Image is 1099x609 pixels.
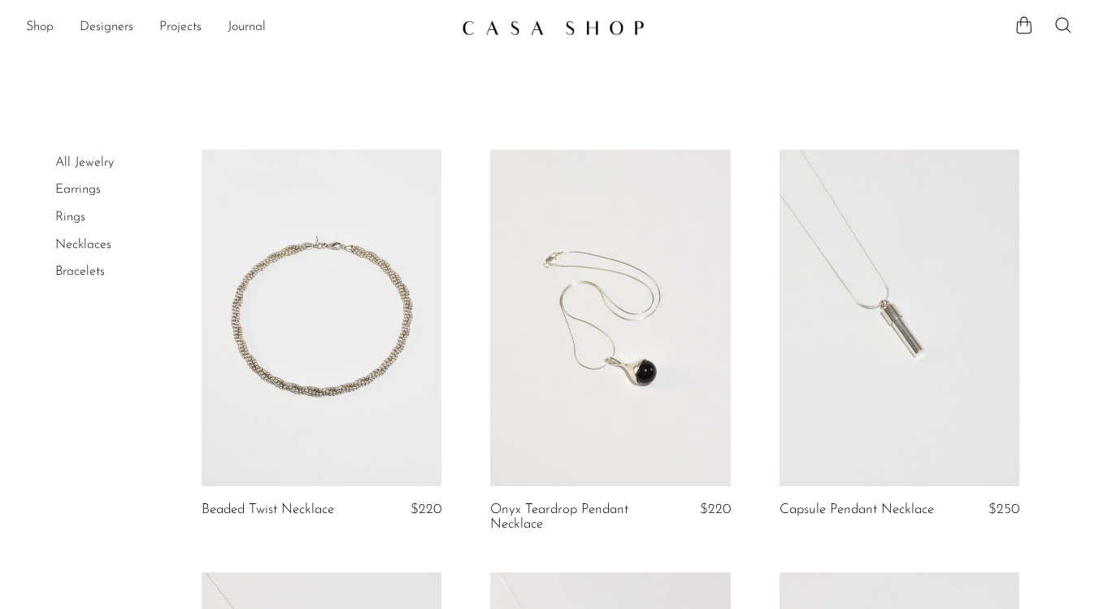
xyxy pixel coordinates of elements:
a: Capsule Pendant Necklace [780,502,934,517]
a: Earrings [55,183,101,196]
span: $250 [988,502,1019,516]
a: All Jewelry [55,156,114,169]
a: Designers [80,17,133,38]
nav: Desktop navigation [26,14,449,41]
span: $220 [700,502,731,516]
a: Beaded Twist Necklace [202,502,334,517]
a: Rings [55,211,85,224]
a: Onyx Teardrop Pendant Necklace [490,502,649,533]
a: Projects [159,17,202,38]
a: Journal [228,17,266,38]
span: $220 [410,502,441,516]
a: Bracelets [55,265,105,278]
a: Necklaces [55,238,111,251]
ul: NEW HEADER MENU [26,14,449,41]
a: Shop [26,17,54,38]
